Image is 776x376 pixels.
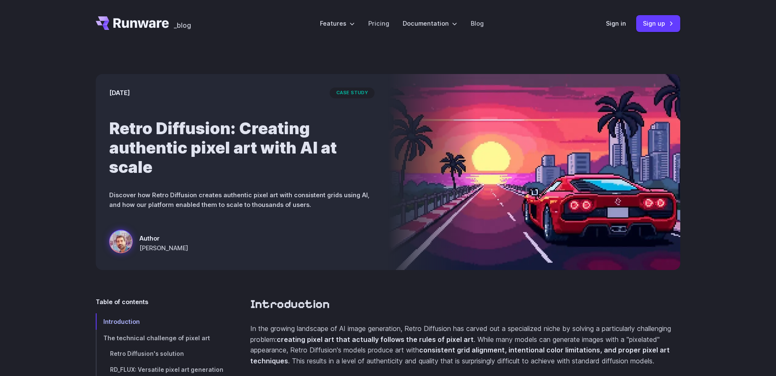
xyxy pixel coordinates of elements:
[110,350,184,357] span: Retro Diffusion's solution
[368,19,389,28] a: Pricing
[96,16,169,30] a: Go to /
[96,297,148,307] span: Table of contents
[606,19,626,28] a: Sign in
[109,119,375,177] h1: Retro Diffusion: Creating authentic pixel art with AI at scale
[96,330,223,346] a: The technical challenge of pixel art
[636,15,680,32] a: Sign up
[109,230,188,257] a: a red sports car on a futuristic highway with a sunset and city skyline in the background, styled...
[330,87,375,98] span: case study
[250,346,670,365] strong: consistent grid alignment, intentional color limitations, and proper pixel art techniques
[96,346,223,362] a: Retro Diffusion's solution
[110,366,223,373] span: RD_FLUX: Versatile pixel art generation
[471,19,484,28] a: Blog
[388,74,680,270] img: a red sports car on a futuristic highway with a sunset and city skyline in the background, styled...
[174,22,191,29] span: _blog
[139,243,188,253] span: [PERSON_NAME]
[277,335,474,344] strong: creating pixel art that actually follows the rules of pixel art
[403,19,457,28] label: Documentation
[139,233,188,243] span: Author
[320,19,355,28] label: Features
[109,190,375,209] p: Discover how Retro Diffusion creates authentic pixel art with consistent grids using AI, and how ...
[250,323,680,366] p: In the growing landscape of AI image generation, Retro Diffusion has carved out a specialized nic...
[250,297,330,312] a: Introduction
[103,334,210,342] span: The technical challenge of pixel art
[174,16,191,30] a: _blog
[96,313,223,330] a: Introduction
[103,318,140,325] span: Introduction
[109,88,130,98] time: [DATE]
